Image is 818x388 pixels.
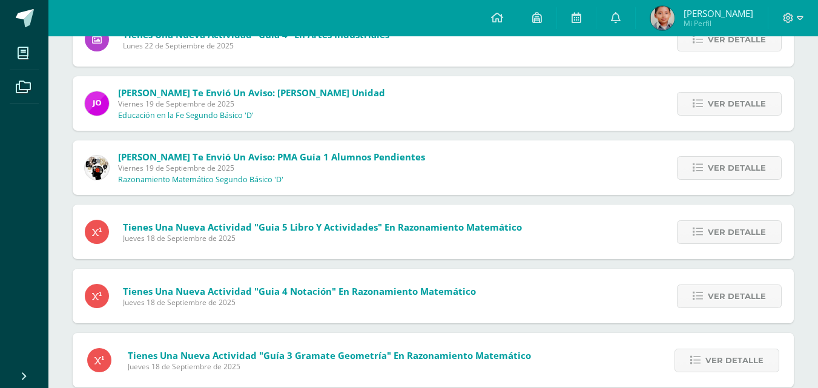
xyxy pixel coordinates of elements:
[128,361,531,372] span: Jueves 18 de Septiembre de 2025
[85,156,109,180] img: d172b984f1f79fc296de0e0b277dc562.png
[123,233,522,243] span: Jueves 18 de Septiembre de 2025
[684,7,753,19] span: [PERSON_NAME]
[708,221,766,243] span: Ver detalle
[123,297,476,307] span: Jueves 18 de Septiembre de 2025
[85,91,109,116] img: 6614adf7432e56e5c9e182f11abb21f1.png
[705,349,764,372] span: Ver detalle
[123,221,522,233] span: Tienes una nueva actividad "Guia 5 Libro y actividades" En Razonamiento Matemático
[123,41,389,51] span: Lunes 22 de Septiembre de 2025
[118,87,385,99] span: [PERSON_NAME] te envió un aviso: [PERSON_NAME] unidad
[123,285,476,297] span: Tienes una nueva actividad "Guia 4 Notación" En Razonamiento Matemático
[684,18,753,28] span: Mi Perfil
[708,157,766,179] span: Ver detalle
[708,285,766,307] span: Ver detalle
[650,6,675,30] img: af7b3d81717d8c5a5bbb1c9b0082897e.png
[118,99,385,109] span: Viernes 19 de Septiembre de 2025
[118,163,425,173] span: Viernes 19 de Septiembre de 2025
[708,93,766,115] span: Ver detalle
[118,151,425,163] span: [PERSON_NAME] te envió un aviso: PMA Guía 1 Alumnos pendientes
[708,28,766,51] span: Ver detalle
[118,111,254,120] p: Educación en la Fe Segundo Básico 'D'
[128,349,531,361] span: Tienes una nueva actividad "Guía 3 Gramate Geometría" En Razonamiento Matemático
[118,175,283,185] p: Razonamiento Matemático Segundo Básico 'D'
